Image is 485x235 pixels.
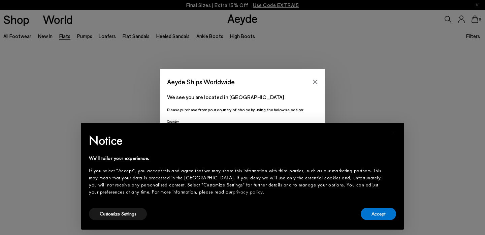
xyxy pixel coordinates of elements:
button: Close this notice [385,125,401,141]
h2: Notice [89,132,385,149]
button: Accept [361,208,396,220]
button: Close [310,77,320,87]
span: × [391,127,396,138]
button: Customize Settings [89,208,147,220]
div: If you select "Accept", you accept this and agree that we may share this information with third p... [89,167,385,196]
p: We see you are located in [GEOGRAPHIC_DATA] [167,93,318,101]
p: Please purchase from your country of choice by using the below selection: [167,107,318,113]
div: We'll tailor your experience. [89,155,385,162]
span: Aeyde Ships Worldwide [167,76,235,88]
a: privacy policy [233,188,263,195]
